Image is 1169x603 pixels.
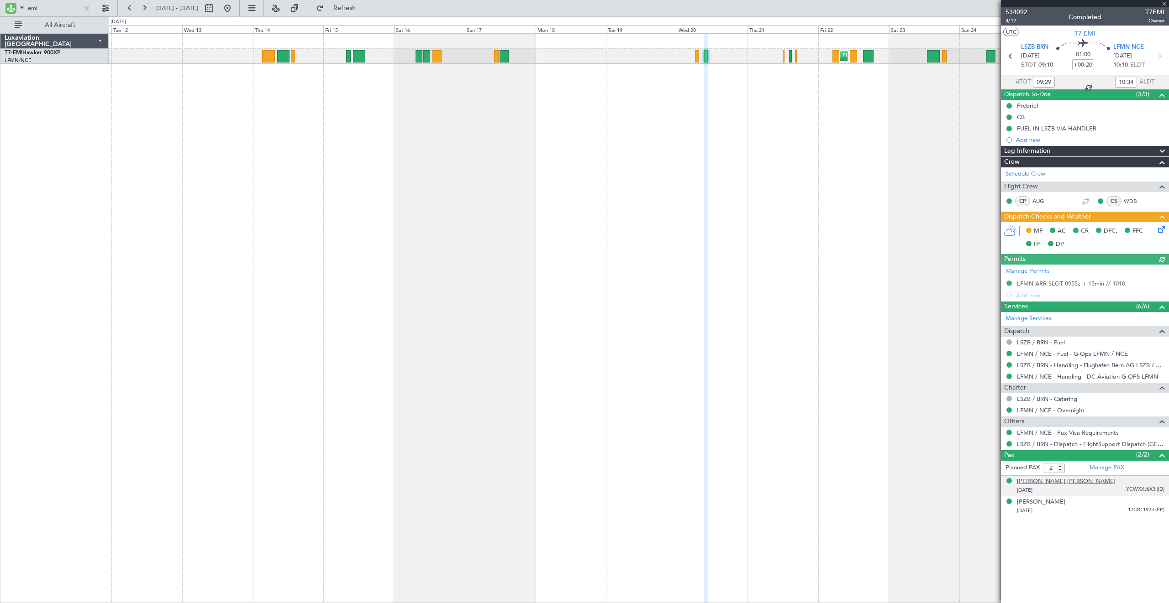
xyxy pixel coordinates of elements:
[1136,450,1149,459] span: (2/2)
[5,50,60,56] a: T7-EMIHawker 900XP
[1069,12,1101,22] div: Completed
[1004,182,1038,192] span: Flight Crew
[1017,406,1085,414] a: LFMN / NCE - Overnight
[959,25,1030,33] div: Sun 24
[312,1,367,16] button: Refresh
[1017,395,1077,403] a: LSZB / BRN - Catering
[1017,361,1164,369] a: LSZB / BRN - Handling - Flughafen Bern AG LSZB / BRN
[818,25,889,33] div: Fri 22
[1004,212,1091,222] span: Dispatch Checks and Weather
[1145,17,1164,25] span: Owner
[1017,429,1119,437] a: LFMN / NCE - Pax Visa Requirements
[1034,227,1043,236] span: MF
[1016,78,1031,87] span: ATOT
[1017,338,1065,346] a: LSZB / BRN - Fuel
[1004,146,1050,156] span: Leg Information
[1056,240,1064,249] span: DP
[1004,450,1014,461] span: Pax
[5,50,22,56] span: T7-EMI
[1113,52,1132,61] span: [DATE]
[677,25,748,33] div: Wed 20
[1113,43,1144,52] span: LFMN NCE
[843,49,919,63] div: Planned Maint [PERSON_NAME]
[536,25,606,33] div: Mon 18
[155,4,198,12] span: [DATE] - [DATE]
[1015,196,1030,206] div: CP
[5,57,32,64] a: LFMN/NCE
[1113,61,1128,70] span: 10:10
[1126,486,1164,494] span: YCWXXJ6X3 (ID)
[1017,125,1096,132] div: FUEL IN LSZB VIA HANDLER
[1106,196,1122,206] div: CS
[1058,227,1066,236] span: AC
[1145,7,1164,17] span: T7EMI
[1021,52,1040,61] span: [DATE]
[111,18,126,26] div: [DATE]
[1017,350,1128,358] a: LFMN / NCE - Fuel - G-Ops LFMN / NCE
[1006,170,1045,179] a: Schedule Crew
[326,5,364,11] span: Refresh
[1090,463,1124,473] a: Manage PAX
[465,25,536,33] div: Sun 17
[1006,17,1027,25] span: 4/12
[1128,506,1164,514] span: 17CR11923 (PP)
[606,25,677,33] div: Tue 19
[1032,197,1053,205] a: AUG
[1017,440,1164,448] a: LSZB / BRN - Dispatch - FlightSupport Dispatch [GEOGRAPHIC_DATA]
[394,25,465,33] div: Sat 16
[1017,113,1025,121] div: CB
[1004,157,1020,167] span: Crew
[1006,314,1051,323] a: Manage Services
[1017,498,1065,507] div: [PERSON_NAME]
[1017,102,1038,109] div: Prebrief
[10,18,99,32] button: All Aircraft
[1004,301,1028,312] span: Services
[253,25,324,33] div: Thu 14
[1034,240,1041,249] span: FP
[1017,477,1116,486] div: [PERSON_NAME] [PERSON_NAME]
[323,25,394,33] div: Fri 15
[1021,43,1048,52] span: LSZB BRN
[1038,61,1053,70] span: 09:10
[1004,89,1050,100] span: Dispatch To-Dos
[1136,301,1149,311] span: (6/6)
[1016,136,1164,144] div: Add new
[28,1,80,15] input: A/C (Reg. or Type)
[24,22,96,28] span: All Aircraft
[1021,61,1036,70] span: ETOT
[1004,416,1024,427] span: Others
[1139,78,1154,87] span: ALDT
[111,25,182,33] div: Tue 12
[1076,50,1090,59] span: 01:00
[1004,326,1029,337] span: Dispatch
[1004,383,1026,393] span: Charter
[1006,463,1040,473] label: Planned PAX
[1124,197,1144,205] a: WDB
[1074,29,1095,38] span: T7-EMI
[1017,507,1032,514] span: [DATE]
[1017,373,1158,380] a: LFMN / NCE - Handling - DC Aviation-G-OPS LFMN
[1132,227,1143,236] span: FFC
[182,25,253,33] div: Wed 13
[1104,227,1117,236] span: DFC,
[1017,487,1032,494] span: [DATE]
[1081,227,1089,236] span: CR
[1136,89,1149,99] span: (3/3)
[748,25,818,33] div: Thu 21
[889,25,960,33] div: Sat 23
[1130,61,1145,70] span: ELDT
[1006,7,1027,17] span: 534092
[1003,28,1019,36] button: UTC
